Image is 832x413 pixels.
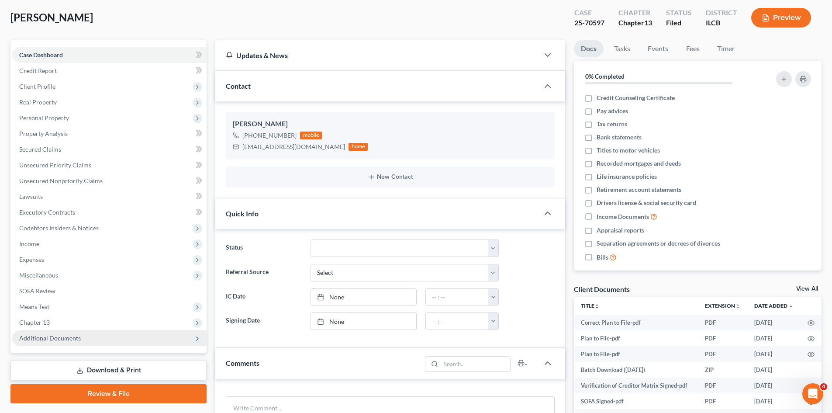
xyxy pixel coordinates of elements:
[242,142,345,151] div: [EMAIL_ADDRESS][DOMAIN_NAME]
[618,8,652,18] div: Chapter
[12,189,207,205] a: Lawsuits
[574,8,604,18] div: Case
[597,226,644,235] span: Appraisal reports
[706,18,737,28] div: ILCB
[19,161,91,169] span: Unsecured Priority Claims
[19,208,75,216] span: Executory Contracts
[574,330,698,346] td: Plan to File-pdf
[233,174,548,180] button: New Contact
[19,98,57,106] span: Real Property
[698,378,747,393] td: PDF
[597,107,628,115] span: Pay advices
[19,303,49,310] span: Means Test
[19,146,61,153] span: Secured Claims
[574,346,698,362] td: Plan to File-pdf
[585,73,625,80] strong: 0% Completed
[311,289,416,305] a: None
[19,319,50,326] span: Chapter 13
[19,240,39,247] span: Income
[300,132,322,139] div: mobile
[19,130,68,137] span: Property Analysis
[441,357,511,371] input: Search...
[747,346,801,362] td: [DATE]
[226,51,528,60] div: Updates & News
[597,120,627,128] span: Tax returns
[597,198,696,207] span: Drivers license & social security card
[221,312,306,330] label: Signing Date
[698,362,747,378] td: ZIP
[10,360,207,381] a: Download & Print
[19,256,44,263] span: Expenses
[12,205,207,220] a: Executory Contracts
[349,143,368,151] div: home
[796,286,818,292] a: View All
[788,304,794,309] i: expand_more
[12,157,207,173] a: Unsecured Priority Claims
[705,302,740,309] a: Extensionunfold_more
[747,362,801,378] td: [DATE]
[747,393,801,409] td: [DATE]
[597,239,720,248] span: Separation agreements or decrees of divorces
[747,315,801,330] td: [DATE]
[747,378,801,393] td: [DATE]
[597,253,608,262] span: Bills
[19,83,55,90] span: Client Profile
[574,285,630,294] div: Client Documents
[754,302,794,309] a: Date Added expand_more
[19,177,103,184] span: Unsecured Nonpriority Claims
[12,63,207,79] a: Credit Report
[574,393,698,409] td: SOFA Signed-pdf
[574,18,604,28] div: 25-70597
[12,173,207,189] a: Unsecured Nonpriority Claims
[19,271,58,279] span: Miscellaneous
[666,8,692,18] div: Status
[698,346,747,362] td: PDF
[19,224,99,232] span: Codebtors Insiders & Notices
[698,393,747,409] td: PDF
[581,302,600,309] a: Titleunfold_more
[698,330,747,346] td: PDF
[10,384,207,403] a: Review & File
[747,330,801,346] td: [DATE]
[574,40,604,57] a: Docs
[242,131,297,140] div: [PHONE_NUMBER]
[641,40,675,57] a: Events
[19,193,43,200] span: Lawsuits
[574,378,698,393] td: Verification of Creditor Matrix Signed-pdf
[19,334,81,342] span: Additional Documents
[10,11,93,24] span: [PERSON_NAME]
[597,212,649,221] span: Income Documents
[12,126,207,142] a: Property Analysis
[19,114,69,121] span: Personal Property
[426,313,489,330] input: -- : --
[226,209,259,218] span: Quick Info
[311,313,416,330] a: None
[679,40,707,57] a: Fees
[19,287,55,295] span: SOFA Review
[802,383,823,404] iframe: Intercom live chat
[644,18,652,27] span: 13
[597,185,681,194] span: Retirement account statements
[735,304,740,309] i: unfold_more
[226,359,259,367] span: Comments
[618,18,652,28] div: Chapter
[221,264,306,281] label: Referral Source
[597,133,642,142] span: Bank statements
[226,82,251,90] span: Contact
[233,119,548,129] div: [PERSON_NAME]
[698,315,747,330] td: PDF
[221,239,306,257] label: Status
[426,289,489,305] input: -- : --
[594,304,600,309] i: unfold_more
[597,94,675,102] span: Credit Counseling Certificate
[607,40,637,57] a: Tasks
[12,283,207,299] a: SOFA Review
[820,383,827,390] span: 4
[666,18,692,28] div: Filed
[574,362,698,378] td: Batch Download ([DATE])
[19,51,63,59] span: Case Dashboard
[597,146,660,155] span: Titles to motor vehicles
[597,172,657,181] span: Life insurance policies
[221,288,306,306] label: IC Date
[12,142,207,157] a: Secured Claims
